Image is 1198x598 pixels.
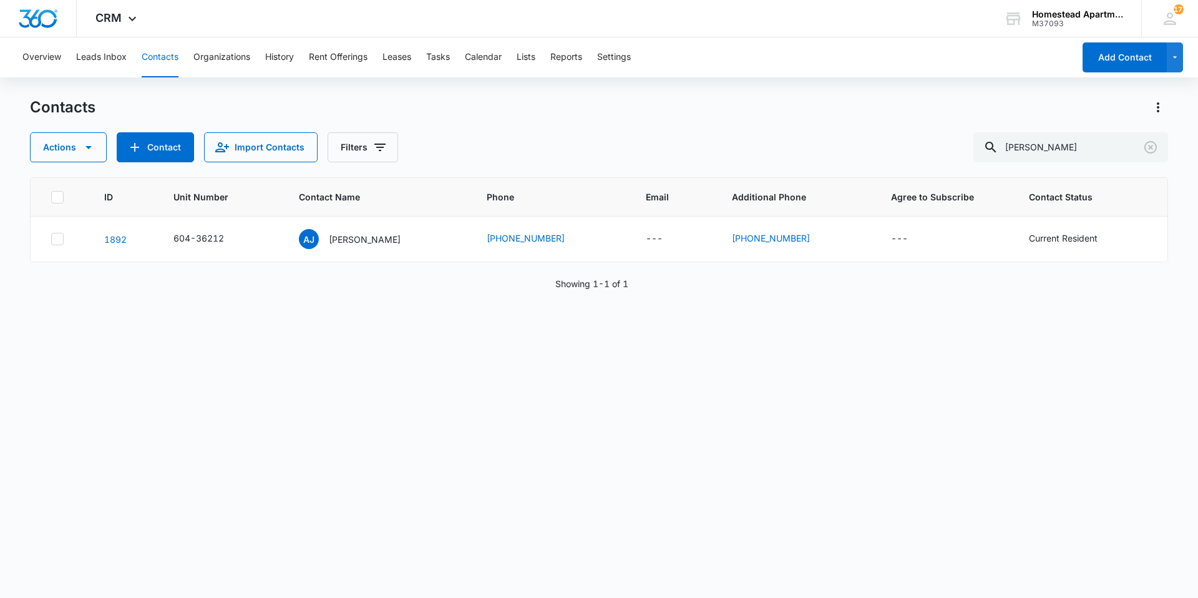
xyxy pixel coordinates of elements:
button: Import Contacts [204,132,318,162]
button: Calendar [465,37,502,77]
div: Unit Number - 604-36212 - Select to Edit Field [173,232,246,247]
button: Reports [550,37,582,77]
a: [PHONE_NUMBER] [732,232,810,245]
button: Add Contact [117,132,194,162]
span: Additional Phone [732,190,861,203]
div: account name [1032,9,1123,19]
div: --- [646,232,663,247]
span: Unit Number [173,190,269,203]
span: ID [104,190,125,203]
button: Contacts [142,37,178,77]
p: [PERSON_NAME] [329,233,401,246]
div: --- [891,232,908,247]
span: Agree to Subscribe [891,190,999,203]
button: Rent Offerings [309,37,368,77]
div: Current Resident [1029,232,1098,245]
button: Overview [22,37,61,77]
div: 604-36212 [173,232,224,245]
div: Contact Name - Andrenor Jean Mirlande Albert - Select to Edit Field [299,229,423,249]
div: Phone - (970) 861-7596 - Select to Edit Field [487,232,587,247]
button: Settings [597,37,631,77]
span: 173 [1174,4,1184,14]
div: notifications count [1174,4,1184,14]
a: Navigate to contact details page for Andrenor Jean Mirlande Albert [104,234,127,245]
span: AJ [299,229,319,249]
button: Lists [517,37,535,77]
button: History [265,37,294,77]
p: Showing 1-1 of 1 [555,277,628,290]
div: Contact Status - Current Resident - Select to Edit Field [1029,232,1120,247]
div: Additional Phone - (970) 861-7597 - Select to Edit Field [732,232,832,247]
div: Agree to Subscribe - - Select to Edit Field [891,232,930,247]
button: Clear [1141,137,1161,157]
span: Contact Status [1029,190,1129,203]
input: Search Contacts [973,132,1168,162]
span: Email [646,190,684,203]
button: Leads Inbox [76,37,127,77]
button: Leases [382,37,411,77]
a: [PHONE_NUMBER] [487,232,565,245]
button: Tasks [426,37,450,77]
h1: Contacts [30,98,95,117]
button: Filters [328,132,398,162]
div: Email - - Select to Edit Field [646,232,685,247]
span: Phone [487,190,598,203]
span: CRM [95,11,122,24]
button: Add Contact [1083,42,1167,72]
button: Organizations [193,37,250,77]
span: Contact Name [299,190,439,203]
div: account id [1032,19,1123,28]
button: Actions [1148,97,1168,117]
button: Actions [30,132,107,162]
